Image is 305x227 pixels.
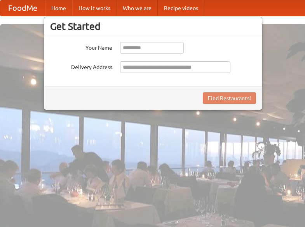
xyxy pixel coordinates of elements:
[72,0,117,16] a: How it works
[0,0,45,16] a: FoodMe
[50,21,256,32] h3: Get Started
[203,92,256,104] button: Find Restaurants!
[45,0,72,16] a: Home
[158,0,204,16] a: Recipe videos
[50,42,112,52] label: Your Name
[117,0,158,16] a: Who we are
[50,61,112,71] label: Delivery Address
